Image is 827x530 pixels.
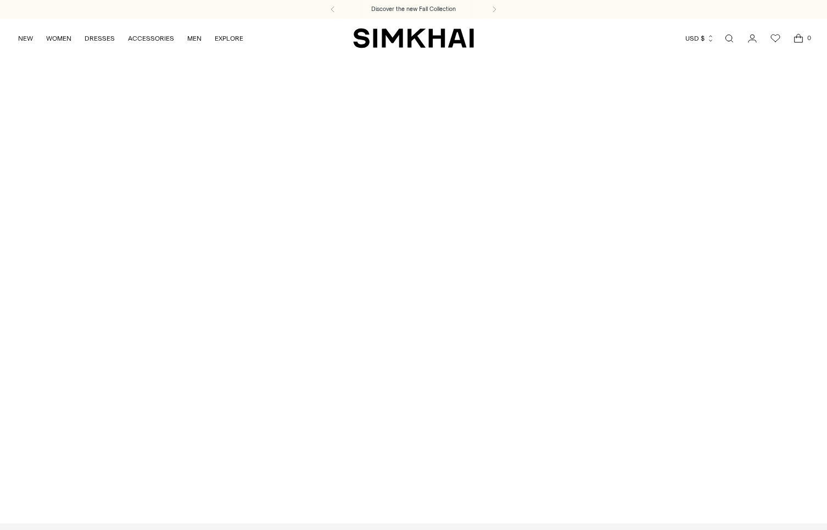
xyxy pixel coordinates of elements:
a: NEW [18,26,33,51]
a: WOMEN [46,26,71,51]
a: Wishlist [764,27,786,49]
a: Open cart modal [787,27,809,49]
a: ACCESSORIES [128,26,174,51]
a: DRESSES [85,26,115,51]
a: Go to the account page [741,27,763,49]
a: MEN [187,26,202,51]
button: USD $ [685,26,714,51]
a: SIMKHAI [353,27,474,49]
span: 0 [804,33,814,43]
a: Open search modal [718,27,740,49]
a: EXPLORE [215,26,243,51]
a: Discover the new Fall Collection [371,5,456,14]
